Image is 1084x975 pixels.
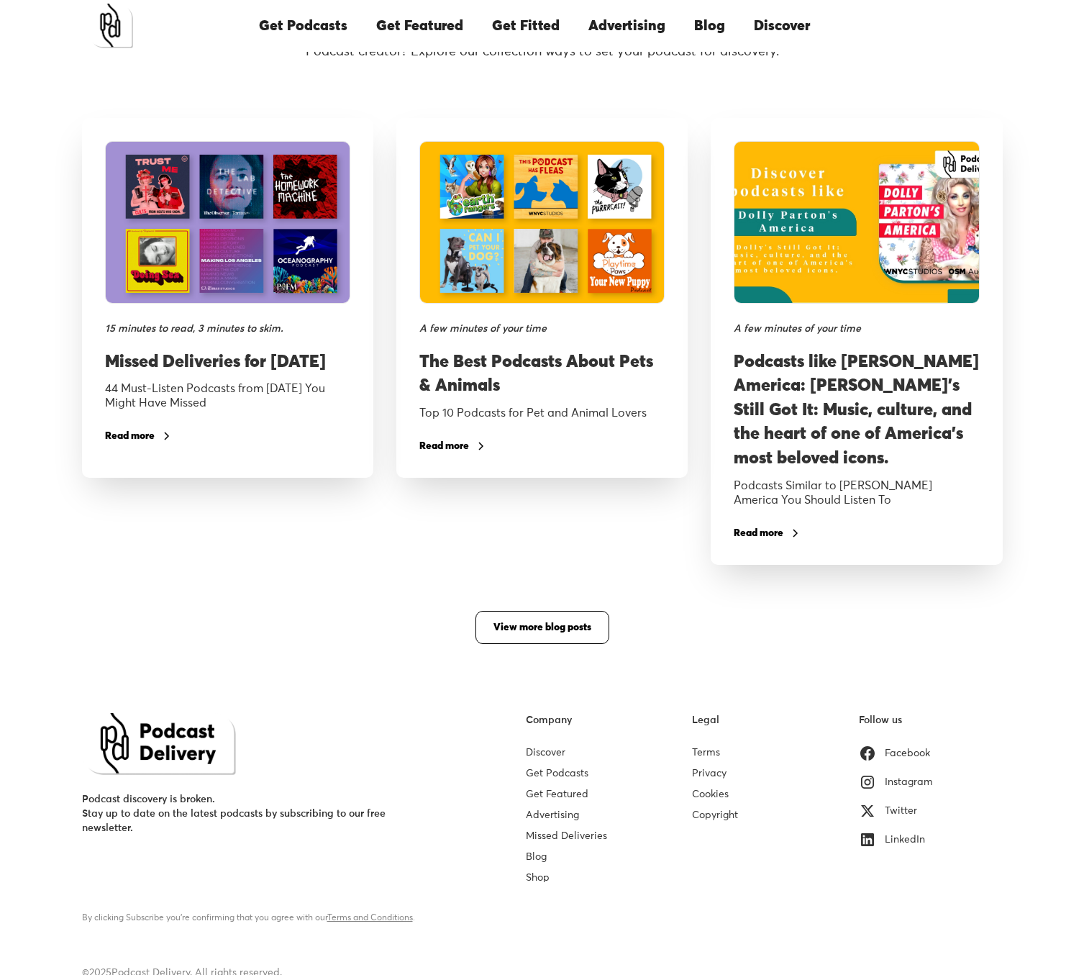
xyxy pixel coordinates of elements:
[692,789,729,799] a: Cookies
[82,911,439,925] div: By clicking Subscribe you're confirming that you agree with our .
[859,713,902,727] div: Follow us
[885,833,925,847] div: LinkedIn
[859,797,917,825] a: Twitter
[692,768,727,779] a: Privacy
[859,739,930,768] a: Facebook
[362,1,478,50] a: Get Featured
[82,792,439,835] div: Podcast discovery is broken. Stay up to date on the latest podcasts by subscribing to our free ne...
[734,528,783,538] div: Read more
[419,324,547,334] div: A few minutes of your time
[885,775,933,789] div: Instagram
[396,118,688,478] a: A few minutes of your timeThe Best Podcasts About Pets & AnimalsTop 10 Podcasts for Pet and Anima...
[885,804,917,818] div: Twitter
[419,350,665,399] h3: The Best Podcasts About Pets & Animals
[478,1,574,50] a: Get Fitted
[734,350,979,471] h3: Podcasts like [PERSON_NAME] America: [PERSON_NAME]'s Still Got It: Music, culture, and the heart ...
[526,852,547,862] a: Blog
[245,1,362,50] a: Get Podcasts
[859,825,925,854] a: LinkedIn
[327,914,413,922] a: Terms and Conditions
[88,4,133,48] a: home
[692,713,719,727] div: Legal
[526,810,579,820] a: Advertising
[526,768,588,779] a: Get Podcasts
[526,789,588,799] a: Get Featured
[734,479,979,507] div: Podcasts Similar to [PERSON_NAME] America You Should Listen To
[885,746,930,761] div: Facebook
[82,118,373,478] a: 15 minutes to read, 3 minutes to skim.Missed Deliveries for [DATE]44 Must-Listen Podcasts from [D...
[105,431,155,441] div: Read more
[526,748,565,758] a: Discover
[82,858,439,925] form: Email Form
[526,873,550,883] a: Shop
[734,324,861,334] div: A few minutes of your time
[419,441,469,451] div: Read more
[105,381,350,410] div: 44 Must-Listen Podcasts from [DATE] You Might Have Missed
[419,406,665,420] div: Top 10 Podcasts for Pet and Animal Lovers
[739,1,824,50] a: Discover
[105,350,350,375] h3: Missed Deliveries for [DATE]
[105,324,283,334] div: 15 minutes to read, 3 minutes to skim.
[859,768,933,797] a: Instagram
[692,810,738,820] a: Copyright
[574,1,680,50] a: Advertising
[692,748,720,758] a: Terms
[526,831,607,841] a: Missed Deliveries
[680,1,739,50] a: Blog
[475,611,609,644] a: View more blog posts
[526,713,572,727] div: Company
[711,118,1002,564] a: A few minutes of your timePodcasts like [PERSON_NAME] America: [PERSON_NAME]'s Still Got It: Musi...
